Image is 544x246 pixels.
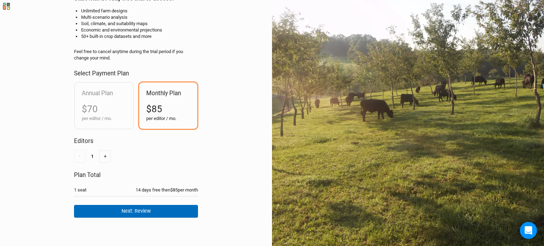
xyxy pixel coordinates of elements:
li: Soil, climate, and suitability maps [81,21,198,27]
li: Economic and environmental projections [81,27,198,33]
h2: Select Payment Plan [74,70,198,77]
span: $70 [82,104,98,114]
div: per editor / mo. [82,115,126,122]
h2: Editors [74,137,198,144]
div: Open Intercom Messenger [520,222,537,239]
h2: Plan Total [74,171,198,178]
li: Unlimited farm designs [81,8,198,14]
div: Feel free to cancel anytime during the trial period if you change your mind. [74,48,198,61]
div: Annual Plan$70per editor / mo. [75,82,133,129]
button: - [74,150,85,162]
h2: Annual Plan [82,90,126,97]
div: per editor / mo. [146,115,191,122]
li: 50+ built-in crop datasets and more [81,33,198,40]
div: Monthly Plan$85per editor / mo. [139,82,198,129]
div: 1 seat [74,187,86,193]
button: Next: Review [74,205,198,217]
h2: Monthly Plan [146,90,191,97]
button: + [99,150,110,162]
div: 1 [91,153,93,160]
div: 14 days free then $85 per month [136,187,198,193]
span: $85 [146,104,162,114]
li: Multi-scenario analysis [81,14,198,21]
